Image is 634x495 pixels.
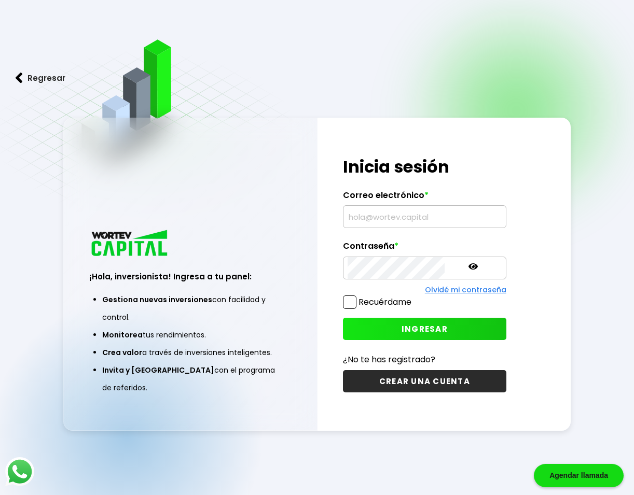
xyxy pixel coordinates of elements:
li: con el programa de referidos. [102,361,279,397]
img: flecha izquierda [16,73,23,83]
button: INGRESAR [343,318,506,340]
h3: ¡Hola, inversionista! Ingresa a tu panel: [89,271,292,282]
li: tus rendimientos. [102,326,279,344]
label: Correo electrónico [343,190,506,206]
label: Recuérdame [359,296,411,308]
p: ¿No te has registrado? [343,353,506,366]
label: Contraseña [343,241,506,257]
span: Gestiona nuevas inversiones [102,294,212,305]
img: logo_wortev_capital [89,229,171,259]
li: a través de inversiones inteligentes. [102,344,279,361]
input: hola@wortev.capital [348,206,502,228]
img: logos_whatsapp-icon.242b2217.svg [5,457,34,486]
span: Crea valor [102,347,142,358]
a: Olvidé mi contraseña [425,285,506,295]
span: INGRESAR [402,323,448,334]
li: con facilidad y control. [102,291,279,326]
h1: Inicia sesión [343,154,506,179]
button: CREAR UNA CUENTA [343,370,506,392]
span: Invita y [GEOGRAPHIC_DATA] [102,365,214,375]
span: Monitorea [102,330,143,340]
a: ¿No te has registrado?CREAR UNA CUENTA [343,353,506,392]
div: Agendar llamada [534,464,624,487]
